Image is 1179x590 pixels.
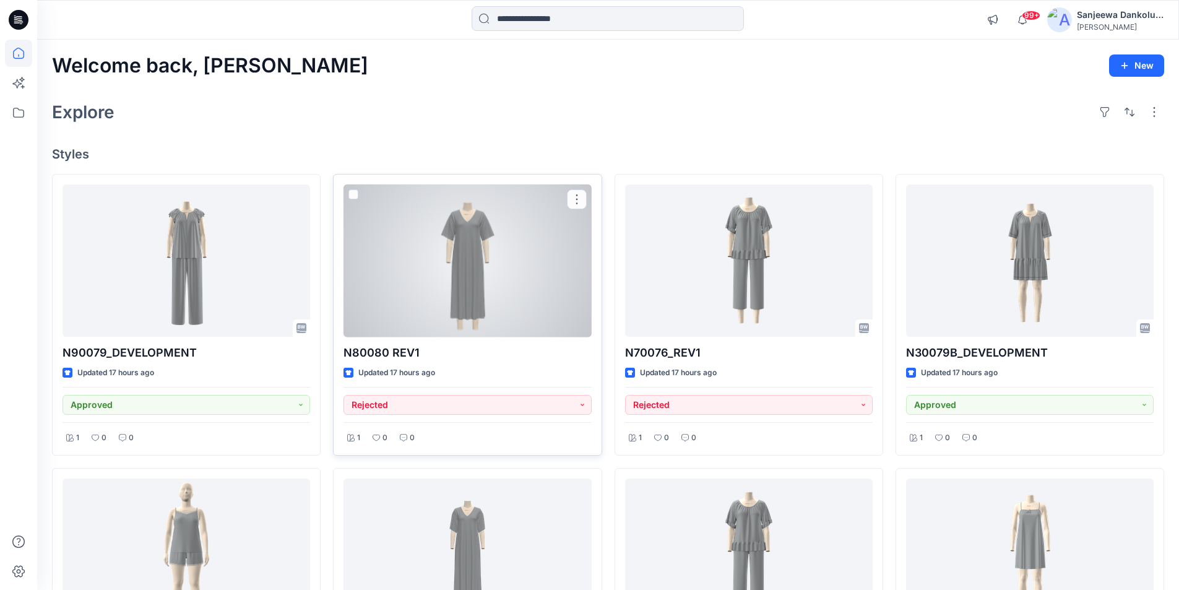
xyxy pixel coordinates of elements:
[1077,22,1164,32] div: [PERSON_NAME]
[343,344,591,362] p: N80080 REV1
[625,344,873,362] p: N70076_REV1
[52,54,368,77] h2: Welcome back, [PERSON_NAME]
[691,432,696,445] p: 0
[357,432,360,445] p: 1
[664,432,669,445] p: 0
[921,367,998,380] p: Updated 17 hours ago
[63,184,310,337] a: N90079_DEVELOPMENT
[1077,7,1164,22] div: Sanjeewa Dankoluwage
[639,432,642,445] p: 1
[1109,54,1164,77] button: New
[410,432,415,445] p: 0
[382,432,387,445] p: 0
[76,432,79,445] p: 1
[101,432,106,445] p: 0
[77,367,154,380] p: Updated 17 hours ago
[52,147,1164,162] h4: Styles
[906,344,1154,362] p: N30079B_DEVELOPMENT
[63,344,310,362] p: N90079_DEVELOPMENT
[1047,7,1072,32] img: avatar
[972,432,977,445] p: 0
[1022,11,1040,20] span: 99+
[358,367,435,380] p: Updated 17 hours ago
[52,102,114,122] h2: Explore
[945,432,950,445] p: 0
[906,184,1154,337] a: N30079B_DEVELOPMENT
[343,184,591,337] a: N80080 REV1
[625,184,873,337] a: N70076_REV1
[640,367,717,380] p: Updated 17 hours ago
[129,432,134,445] p: 0
[920,432,923,445] p: 1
